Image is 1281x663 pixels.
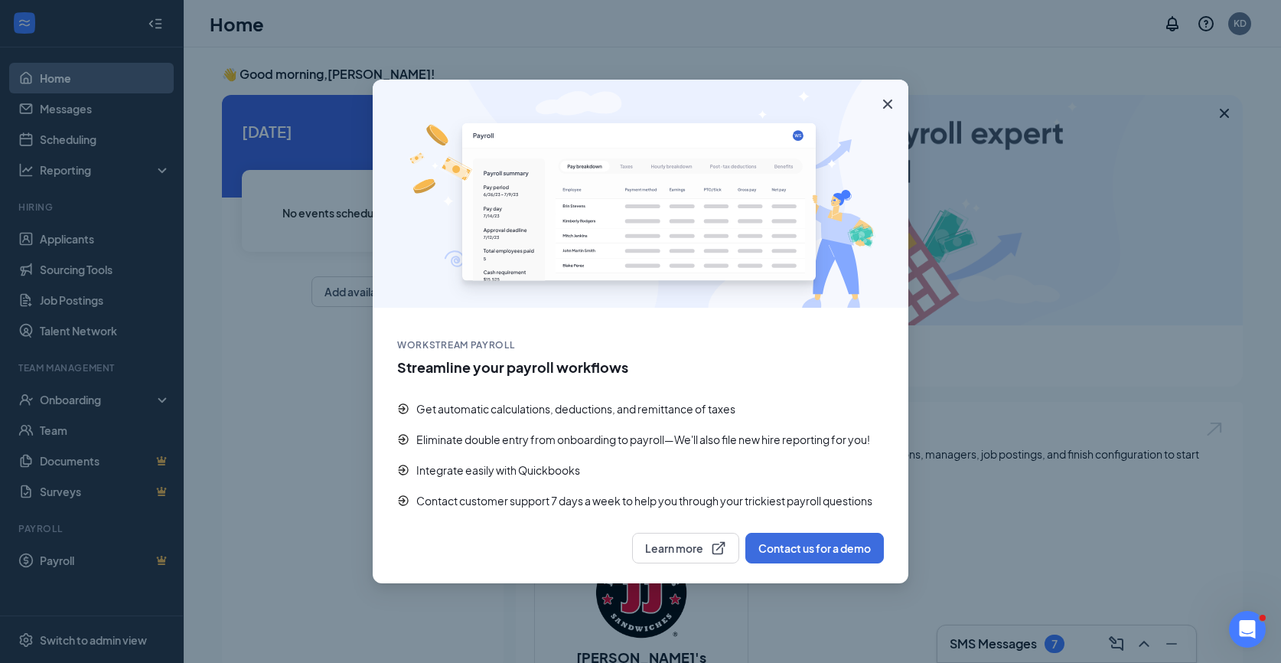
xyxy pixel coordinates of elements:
[711,539,726,557] svg: ExternalLink
[745,533,884,563] button: Contact us for a demo
[416,401,735,416] div: Get automatic calculations, deductions, and remittance of taxes
[397,433,409,446] svg: ArrowCircle
[416,432,870,447] div: Eliminate double entry from onboarding to payroll—We'll also file new hire reporting for you!
[632,533,739,563] button: Learn more ExternalLink
[397,358,628,377] h2: Streamline your payroll workflows
[878,95,897,113] svg: Cross
[397,464,409,476] svg: ArrowCircle
[867,80,908,129] button: Close
[416,493,872,508] div: Contact customer support 7 days a week to help you through your trickiest payroll questions
[397,338,884,351] div: WORKSTREAM PAYROLL
[1229,611,1266,648] iframe: Intercom live chat
[397,495,409,507] svg: ArrowCircle
[416,462,580,478] div: Integrate easily with Quickbooks
[397,403,409,415] svg: ArrowCircle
